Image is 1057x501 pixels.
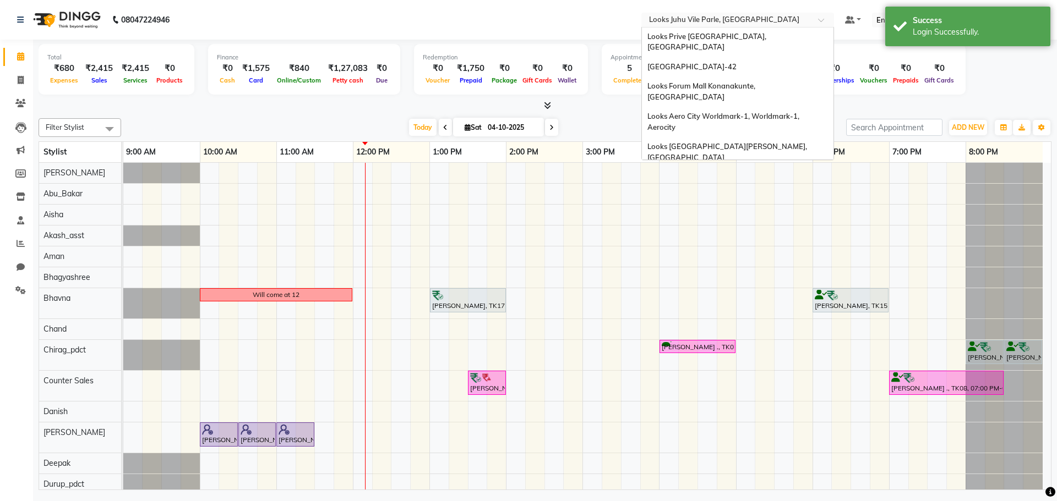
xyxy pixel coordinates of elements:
[647,142,809,162] span: Looks [GEOGRAPHIC_DATA][PERSON_NAME], [GEOGRAPHIC_DATA]
[324,62,372,75] div: ₹1,27,083
[611,53,747,62] div: Appointment
[246,76,266,84] span: Card
[611,62,648,75] div: 5
[43,345,86,355] span: Chirag_pdct
[81,62,117,75] div: ₹2,415
[43,251,64,261] span: Aman
[583,144,618,160] a: 3:00 PM
[913,15,1042,26] div: Success
[555,62,579,75] div: ₹0
[201,424,237,445] div: [PERSON_NAME], TK21, 10:00 AM-10:30 AM, Face Bleach(F)
[353,144,393,160] a: 12:00 PM
[274,76,324,84] span: Online/Custom
[922,76,957,84] span: Gift Cards
[778,53,957,62] div: Other sales
[949,120,987,135] button: ADD NEW
[154,62,186,75] div: ₹0
[647,81,757,101] span: Looks Forum Mall Konanakunte, [GEOGRAPHIC_DATA]
[967,342,1002,362] div: [PERSON_NAME], TK30, 08:00 PM-08:30 PM, Foot Massage(F)
[489,76,520,84] span: Package
[890,372,1002,393] div: [PERSON_NAME] ., TK08, 07:00 PM-08:30 PM, Curling Tongs(F)*
[890,76,922,84] span: Prepaids
[857,62,890,75] div: ₹0
[922,62,957,75] div: ₹0
[43,230,84,240] span: Akash_asst
[274,62,324,75] div: ₹840
[121,4,170,35] b: 08047224946
[277,144,317,160] a: 11:00 AM
[647,112,801,131] span: Looks Aero City Worldmark-1, Worldmark-1, Aerocity
[47,76,81,84] span: Expenses
[661,342,734,352] div: [PERSON_NAME] ., TK07, 04:00 PM-05:00 PM, Classic Pedicure(F)
[846,119,942,136] input: Search Appointment
[47,53,186,62] div: Total
[506,144,541,160] a: 2:00 PM
[43,272,90,282] span: Bhagyashree
[857,76,890,84] span: Vouchers
[253,290,299,300] div: Will come at 12
[217,62,238,75] div: ₹0
[121,76,150,84] span: Services
[453,62,489,75] div: ₹1,750
[43,376,94,386] span: Counter Sales
[277,424,313,445] div: [PERSON_NAME], TK21, 11:00 AM-11:30 AM, Premium Wax~Full Arms
[372,62,391,75] div: ₹0
[117,62,154,75] div: ₹2,415
[200,144,240,160] a: 10:00 AM
[43,479,84,489] span: Durup_pdct
[239,424,275,445] div: [PERSON_NAME], TK21, 10:30 AM-11:00 AM, Premium Wax~Full Legs
[43,458,70,468] span: Deepak
[373,76,390,84] span: Due
[431,290,505,311] div: [PERSON_NAME], TK17, 01:00 PM-02:00 PM, Blow Dry Sr. Stylist(F)*
[409,119,437,136] span: Today
[457,76,485,84] span: Prepaid
[647,32,768,52] span: Looks Prive [GEOGRAPHIC_DATA], [GEOGRAPHIC_DATA]
[814,290,887,311] div: [PERSON_NAME], TK15, 06:00 PM-07:00 PM, Blow Dry Sr. Stylist(F)*
[484,119,540,136] input: 2025-10-04
[43,147,67,157] span: Stylist
[890,144,924,160] a: 7:00 PM
[462,123,484,131] span: Sat
[913,26,1042,38] div: Login Successfully.
[47,62,81,75] div: ₹680
[154,76,186,84] span: Products
[217,53,391,62] div: Finance
[43,293,70,303] span: Bhavna
[330,76,366,84] span: Petty cash
[813,76,857,84] span: Memberships
[46,123,84,131] span: Filter Stylist
[430,144,465,160] a: 1:00 PM
[1005,342,1041,362] div: [PERSON_NAME], TK30, 08:30 PM-09:00 PM, Head Massage(F)
[43,168,105,178] span: [PERSON_NAME]
[43,210,63,219] span: Aisha
[952,123,984,131] span: ADD NEW
[89,76,110,84] span: Sales
[813,62,857,75] div: ₹0
[123,144,159,160] a: 9:00 AM
[423,53,579,62] div: Redemption
[28,4,103,35] img: logo
[43,406,68,416] span: Danish
[43,189,83,199] span: Abu_Bakar
[43,427,105,437] span: [PERSON_NAME]
[423,76,453,84] span: Voucher
[238,62,274,75] div: ₹1,575
[43,324,67,334] span: Chand
[641,27,834,160] ng-dropdown-panel: Options list
[890,62,922,75] div: ₹0
[520,62,555,75] div: ₹0
[423,62,453,75] div: ₹0
[217,76,238,84] span: Cash
[520,76,555,84] span: Gift Cards
[647,62,737,71] span: [GEOGRAPHIC_DATA]-42
[469,372,505,393] div: [PERSON_NAME], TK27, 01:30 PM-02:00 PM, Stylist Cut(M)
[489,62,520,75] div: ₹0
[555,76,579,84] span: Wallet
[611,76,648,84] span: Completed
[966,144,1001,160] a: 8:00 PM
